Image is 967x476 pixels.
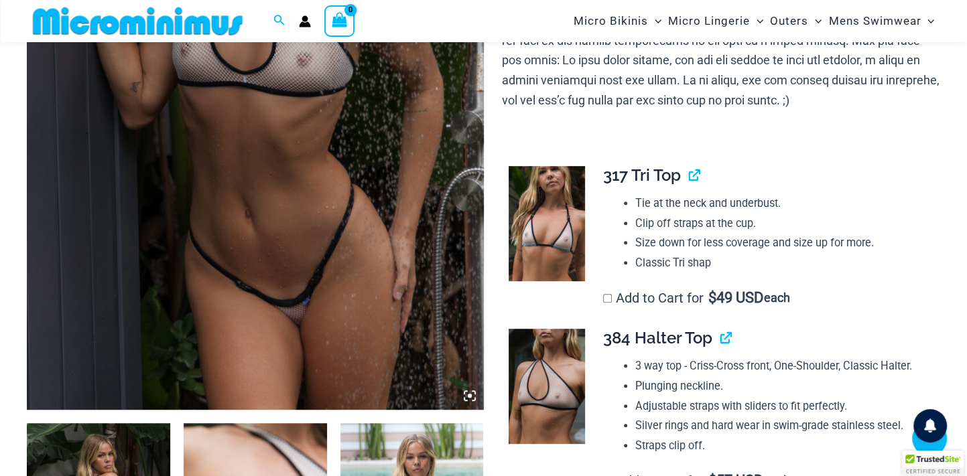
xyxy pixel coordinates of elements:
[635,396,929,416] li: Adjustable straps with sliders to fit perfectly.
[825,4,938,38] a: Mens SwimwearMenu ToggleMenu Toggle
[635,193,929,214] li: Tie at the neck and underbust.
[635,376,929,396] li: Plunging neckline.
[708,289,716,306] span: $
[668,4,750,38] span: Micro Lingerie
[767,4,825,38] a: OutersMenu ToggleMenu Toggle
[299,15,311,27] a: Account icon link
[648,4,661,38] span: Menu Toggle
[574,4,648,38] span: Micro Bikinis
[27,6,248,36] img: MM SHOP LOGO FLAT
[770,4,808,38] span: Outers
[324,5,355,36] a: View Shopping Cart, empty
[603,165,681,185] span: 317 Tri Top
[603,294,612,303] input: Add to Cart for$49 USD each
[902,451,964,476] div: TrustedSite Certified
[828,4,921,38] span: Mens Swimwear
[509,166,586,281] img: Trade Winds Ivory/Ink 317 Top
[708,291,763,305] span: 49 USD
[921,4,934,38] span: Menu Toggle
[273,13,285,29] a: Search icon link
[568,2,940,40] nav: Site Navigation
[635,214,929,234] li: Clip off straps at the cup.
[635,356,929,376] li: 3 way top - Criss-Cross front, One-Shoulder, Classic Halter.
[635,233,929,253] li: Size down for less coverage and size up for more.
[635,436,929,456] li: Straps clip off.
[665,4,767,38] a: Micro LingerieMenu ToggleMenu Toggle
[764,291,790,305] span: each
[808,4,822,38] span: Menu Toggle
[570,4,665,38] a: Micro BikinisMenu ToggleMenu Toggle
[603,290,791,306] label: Add to Cart for
[750,4,763,38] span: Menu Toggle
[603,328,712,347] span: 384 Halter Top
[635,416,929,436] li: Silver rings and hard wear in swim-grade stainless steel.
[509,329,586,444] img: Trade Winds Ivory/Ink 384 Top
[635,253,929,273] li: Classic Tri shap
